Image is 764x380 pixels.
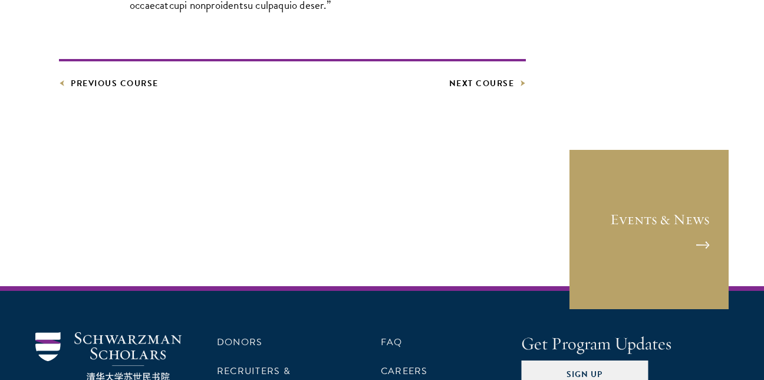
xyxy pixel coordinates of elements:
[217,335,262,349] a: Donors
[381,364,428,378] a: Careers
[521,332,729,356] h4: Get Program Updates
[381,335,403,349] a: FAQ
[449,76,526,91] a: Next Course
[59,76,159,91] a: Previous Course
[569,150,729,309] a: Events & News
